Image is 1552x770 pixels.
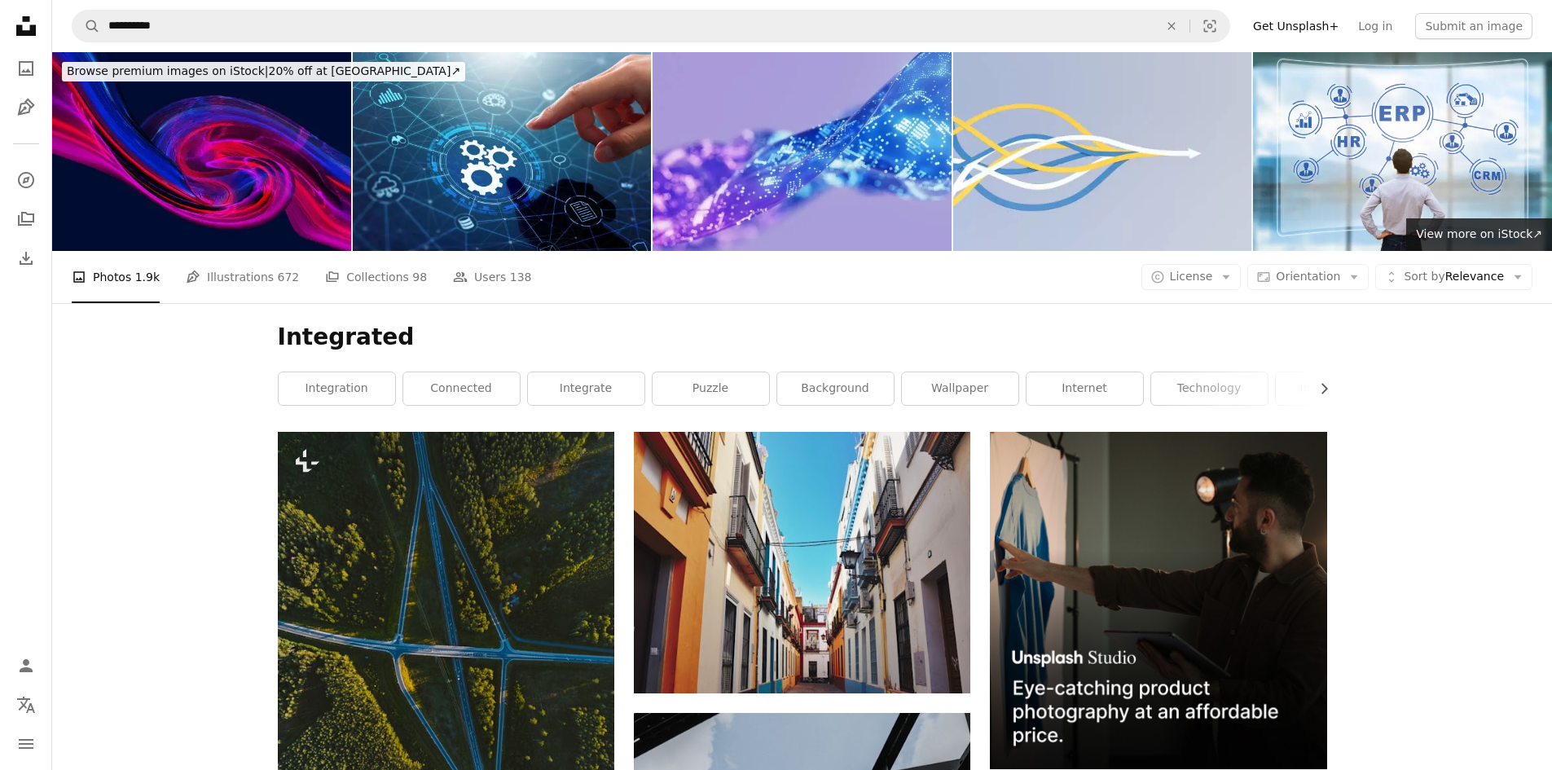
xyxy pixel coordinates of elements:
[186,251,299,303] a: Illustrations 672
[990,432,1326,768] img: file-1715714098234-25b8b4e9d8faimage
[1247,264,1369,290] button: Orientation
[403,372,520,405] a: connected
[52,52,351,251] img: Flowing neon light
[510,268,532,286] span: 138
[902,372,1018,405] a: wallpaper
[278,649,614,664] a: an aerial view of a road intersection in the middle of a forest
[325,251,427,303] a: Collections 98
[634,432,970,693] img: pathway between buildings at daytime
[1415,13,1532,39] button: Submit an image
[10,203,42,235] a: Collections
[10,242,42,275] a: Download History
[1154,11,1189,42] button: Clear
[1170,270,1213,283] span: License
[1416,227,1542,240] span: View more on iStock ↗
[528,372,644,405] a: integrate
[52,52,475,91] a: Browse premium images on iStock|20% off at [GEOGRAPHIC_DATA]↗
[1404,269,1504,285] span: Relevance
[1027,372,1143,405] a: internet
[1309,372,1327,405] button: scroll list to the right
[412,268,427,286] span: 98
[1190,11,1229,42] button: Visual search
[1253,52,1552,251] img: Manager analyzing ERP on AR screen, connections, BI, HR, CRM
[1404,270,1444,283] span: Sort by
[953,52,1252,251] img: Abstract arrows merger infographic
[1141,264,1242,290] button: License
[1375,264,1532,290] button: Sort byRelevance
[1151,372,1268,405] a: technology
[278,323,1327,352] h1: Integrated
[10,91,42,124] a: Illustrations
[10,649,42,682] a: Log in / Sign up
[10,728,42,760] button: Menu
[10,164,42,196] a: Explore
[67,64,460,77] span: 20% off at [GEOGRAPHIC_DATA] ↗
[453,251,531,303] a: Users 138
[67,64,268,77] span: Browse premium images on iStock |
[73,11,100,42] button: Search Unsplash
[1276,270,1340,283] span: Orientation
[278,268,300,286] span: 672
[279,372,395,405] a: integration
[777,372,894,405] a: background
[653,52,952,251] img: Data fabric AI artificial intelligence powered analytics, data, data verse, big data, data scienc...
[1406,218,1552,251] a: View more on iStock↗
[653,372,769,405] a: puzzle
[353,52,652,251] img: Automation of business or robotic process RPA technology. Transfer of data between application.
[1243,13,1348,39] a: Get Unsplash+
[72,10,1230,42] form: Find visuals sitewide
[10,52,42,85] a: Photos
[1348,13,1402,39] a: Log in
[1276,372,1392,405] a: intersection
[634,555,970,570] a: pathway between buildings at daytime
[10,689,42,721] button: Language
